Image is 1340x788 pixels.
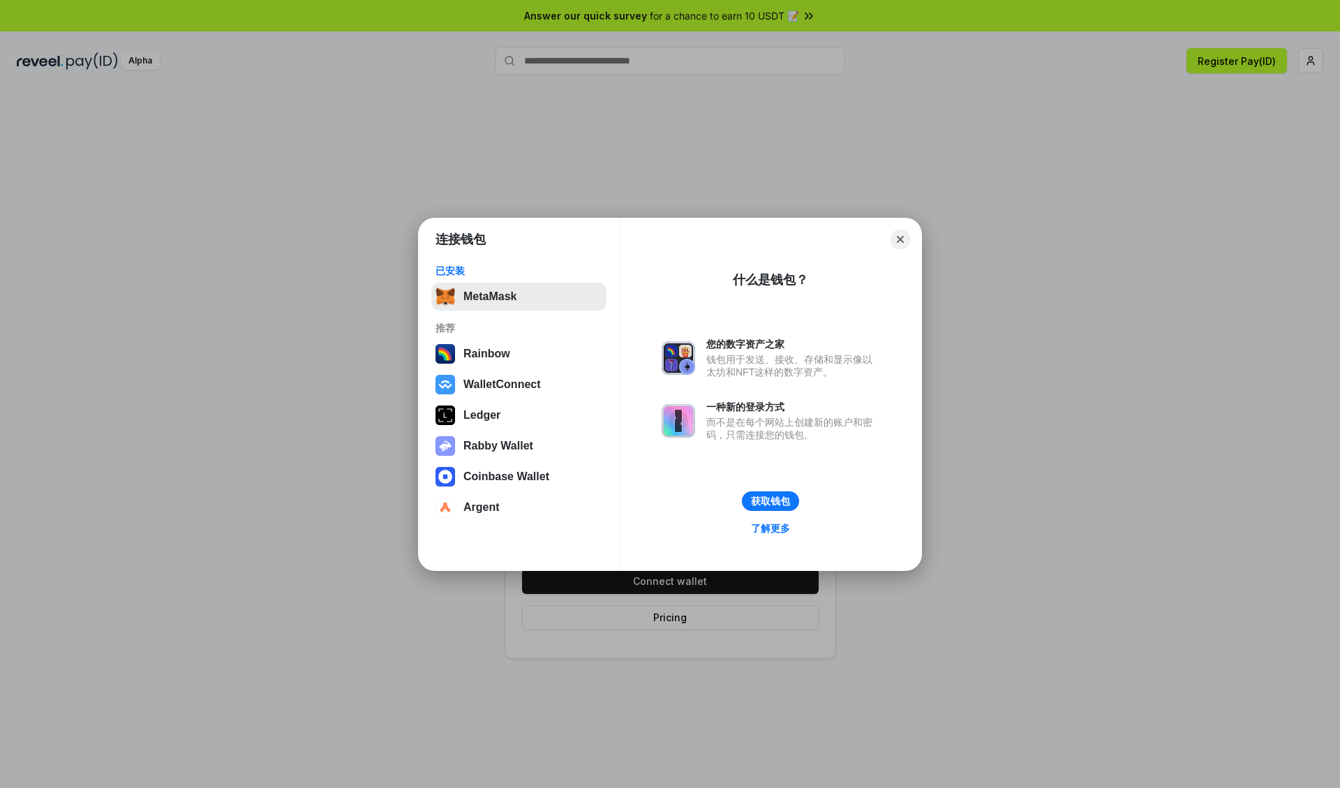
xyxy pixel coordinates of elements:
[733,272,808,288] div: 什么是钱包？
[463,470,549,483] div: Coinbase Wallet
[891,230,910,249] button: Close
[431,463,606,491] button: Coinbase Wallet
[463,290,516,303] div: MetaMask
[662,341,695,375] img: svg+xml,%3Csvg%20xmlns%3D%22http%3A%2F%2Fwww.w3.org%2F2000%2Fsvg%22%20fill%3D%22none%22%20viewBox...
[431,371,606,399] button: WalletConnect
[435,467,455,486] img: svg+xml,%3Csvg%20width%3D%2228%22%20height%3D%2228%22%20viewBox%3D%220%200%2028%2028%22%20fill%3D...
[431,401,606,429] button: Ledger
[435,436,455,456] img: svg+xml,%3Csvg%20xmlns%3D%22http%3A%2F%2Fwww.w3.org%2F2000%2Fsvg%22%20fill%3D%22none%22%20viewBox...
[431,493,606,521] button: Argent
[435,322,602,334] div: 推荐
[463,409,500,422] div: Ledger
[431,432,606,460] button: Rabby Wallet
[751,495,790,507] div: 获取钱包
[743,519,798,537] a: 了解更多
[435,287,455,306] img: svg+xml,%3Csvg%20fill%3D%22none%22%20height%3D%2233%22%20viewBox%3D%220%200%2035%2033%22%20width%...
[431,283,606,311] button: MetaMask
[435,375,455,394] img: svg+xml,%3Csvg%20width%3D%2228%22%20height%3D%2228%22%20viewBox%3D%220%200%2028%2028%22%20fill%3D...
[435,498,455,517] img: svg+xml,%3Csvg%20width%3D%2228%22%20height%3D%2228%22%20viewBox%3D%220%200%2028%2028%22%20fill%3D...
[463,501,500,514] div: Argent
[463,348,510,360] div: Rainbow
[431,340,606,368] button: Rainbow
[435,344,455,364] img: svg+xml,%3Csvg%20width%3D%22120%22%20height%3D%22120%22%20viewBox%3D%220%200%20120%20120%22%20fil...
[706,338,879,350] div: 您的数字资产之家
[463,378,541,391] div: WalletConnect
[435,406,455,425] img: svg+xml,%3Csvg%20xmlns%3D%22http%3A%2F%2Fwww.w3.org%2F2000%2Fsvg%22%20width%3D%2228%22%20height%3...
[742,491,799,511] button: 获取钱包
[463,440,533,452] div: Rabby Wallet
[751,522,790,535] div: 了解更多
[706,401,879,413] div: 一种新的登录方式
[662,404,695,438] img: svg+xml,%3Csvg%20xmlns%3D%22http%3A%2F%2Fwww.w3.org%2F2000%2Fsvg%22%20fill%3D%22none%22%20viewBox...
[435,231,486,248] h1: 连接钱包
[706,353,879,378] div: 钱包用于发送、接收、存储和显示像以太坊和NFT这样的数字资产。
[706,416,879,441] div: 而不是在每个网站上创建新的账户和密码，只需连接您的钱包。
[435,265,602,277] div: 已安装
